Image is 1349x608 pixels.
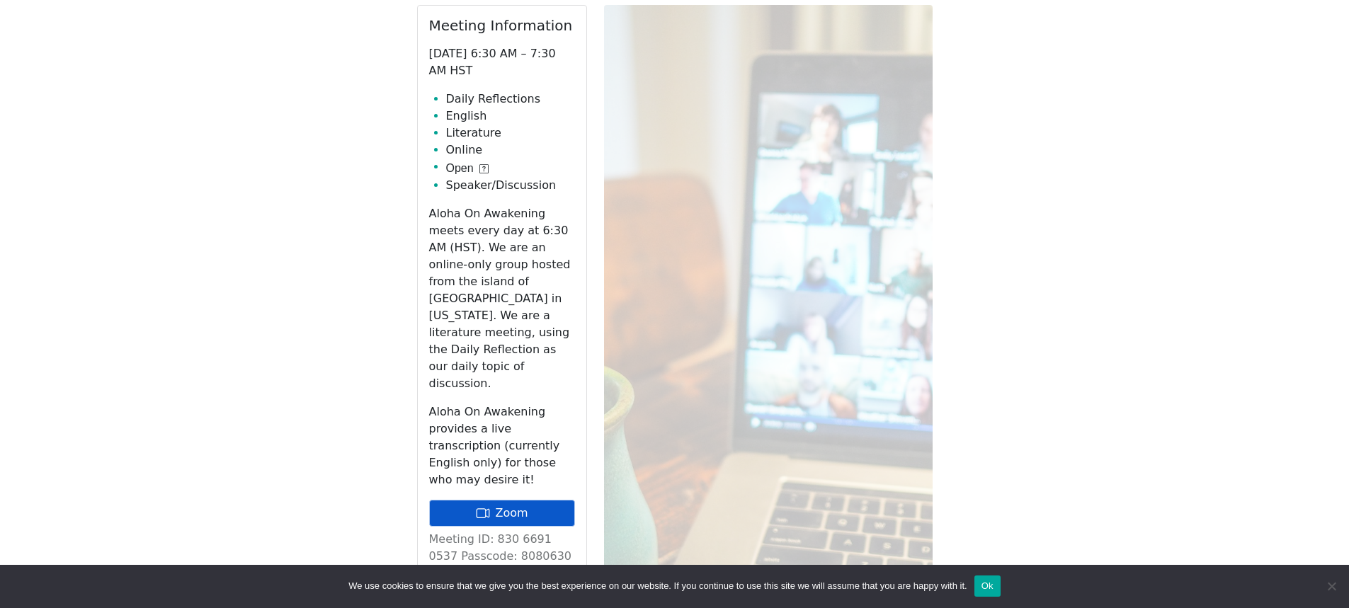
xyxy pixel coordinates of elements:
[348,579,967,593] span: We use cookies to ensure that we give you the best experience on our website. If you continue to ...
[429,403,575,488] p: Aloha On Awakening provides a live transcription (currently English only) for those who may desir...
[1324,579,1338,593] span: No
[446,160,474,177] span: Open
[446,142,575,159] li: Online
[446,108,575,125] li: English
[429,17,575,34] h2: Meeting Information
[429,500,575,527] a: Zoom
[429,45,575,79] p: [DATE] 6:30 AM – 7:30 AM HST
[446,160,489,177] button: Open
[446,91,575,108] li: Daily Reflections
[429,531,575,565] p: Meeting ID: 830 6691 0537 Passcode: 8080630
[446,125,575,142] li: Literature
[974,575,1001,597] button: Ok
[429,205,575,392] p: Aloha On Awakening meets every day at 6:30 AM (HST). We are an online-only group hosted from the ...
[446,177,575,194] li: Speaker/Discussion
